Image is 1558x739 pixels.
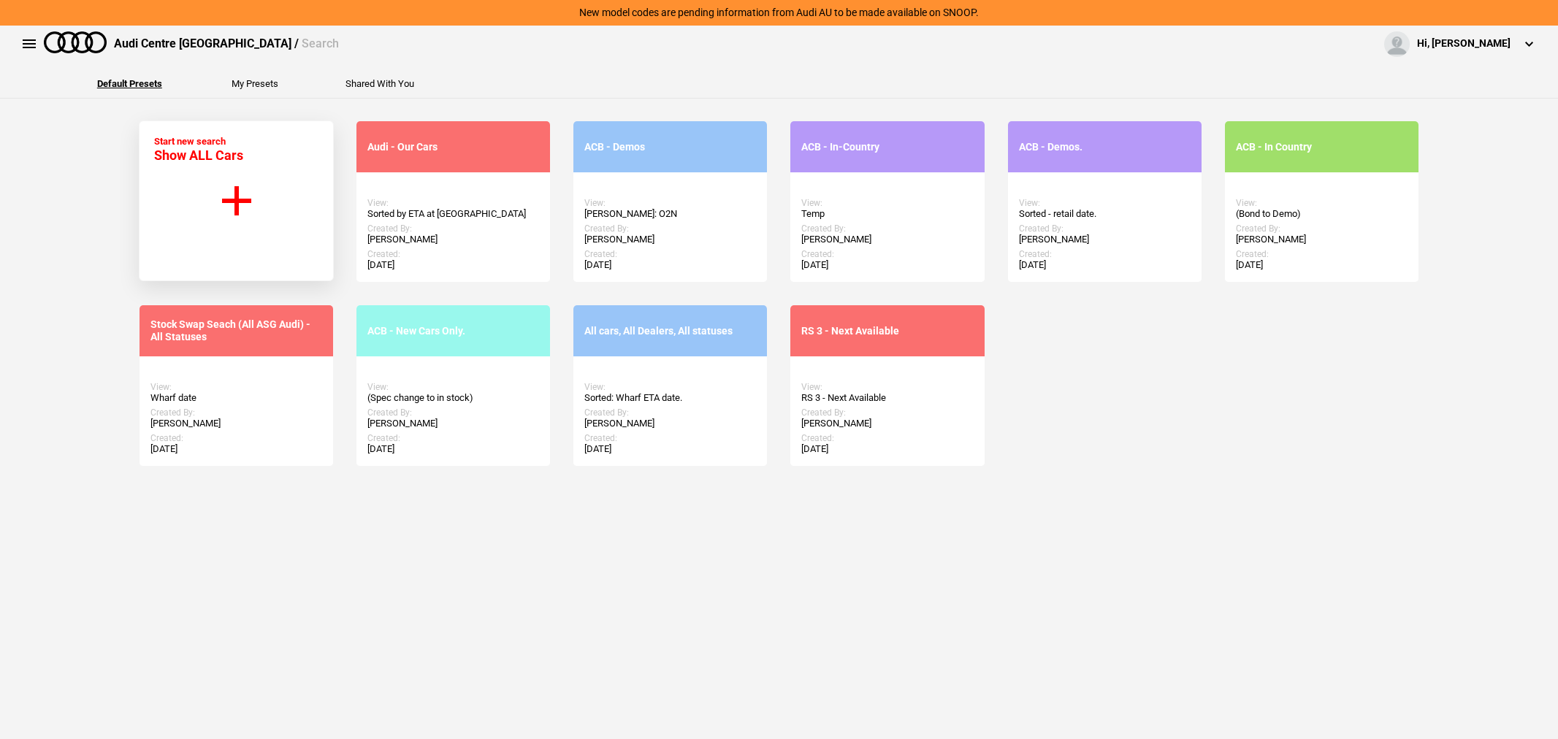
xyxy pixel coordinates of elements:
div: View: [801,382,973,392]
div: [PERSON_NAME] [150,418,322,429]
span: Show ALL Cars [154,148,243,163]
div: (Bond to Demo) [1236,208,1408,220]
div: Created: [367,433,539,443]
div: [DATE] [801,259,973,271]
div: View: [1236,198,1408,208]
div: [DATE] [150,443,322,455]
div: [DATE] [584,443,756,455]
div: [DATE] [367,259,539,271]
div: View: [1019,198,1191,208]
div: [PERSON_NAME] [1019,234,1191,245]
div: RS 3 - Next Available [801,392,973,404]
div: [DATE] [1236,259,1408,271]
div: [DATE] [584,259,756,271]
div: Created By: [801,223,973,234]
div: [DATE] [801,443,973,455]
div: Created By: [584,223,756,234]
div: [DATE] [1019,259,1191,271]
div: Created By: [150,407,322,418]
div: Created: [801,249,973,259]
div: Stock Swap Seach (All ASG Audi) - All Statuses [150,318,322,343]
div: View: [367,382,539,392]
span: Search [302,37,339,50]
div: View: [584,382,756,392]
div: Created: [367,249,539,259]
div: [PERSON_NAME]: O2N [584,208,756,220]
div: View: [150,382,322,392]
div: Created: [1019,249,1191,259]
div: Created By: [367,223,539,234]
div: Temp [801,208,973,220]
div: [PERSON_NAME] [584,234,756,245]
div: View: [367,198,539,208]
div: Created: [150,433,322,443]
div: Audi Centre [GEOGRAPHIC_DATA] / [114,36,339,52]
div: [PERSON_NAME] [367,234,539,245]
button: Shared With You [345,79,414,88]
div: Start new search [154,136,243,163]
div: Audi - Our Cars [367,141,539,153]
div: Wharf date [150,392,322,404]
button: Start new search Show ALL Cars [139,120,334,281]
div: [PERSON_NAME] [367,418,539,429]
div: Created By: [1236,223,1408,234]
div: View: [584,198,756,208]
div: Created: [584,249,756,259]
img: audi.png [44,31,107,53]
div: Created By: [584,407,756,418]
div: Created: [1236,249,1408,259]
div: [PERSON_NAME] [801,418,973,429]
div: View: [801,198,973,208]
div: Sorted by ETA at [GEOGRAPHIC_DATA] [367,208,539,220]
div: ACB - Demos. [1019,141,1191,153]
div: ACB - In Country [1236,141,1408,153]
div: [PERSON_NAME] [801,234,973,245]
div: Created By: [801,407,973,418]
div: Hi, [PERSON_NAME] [1417,37,1511,51]
div: Created: [584,433,756,443]
div: ACB - New Cars Only. [367,325,539,337]
div: Created: [801,433,973,443]
button: Default Presets [97,79,162,88]
div: (Spec change to in stock) [367,392,539,404]
div: [DATE] [367,443,539,455]
div: [PERSON_NAME] [584,418,756,429]
div: ACB - Demos [584,141,756,153]
div: [PERSON_NAME] [1236,234,1408,245]
div: Created By: [1019,223,1191,234]
div: Created By: [367,407,539,418]
div: Sorted - retail date. [1019,208,1191,220]
div: Sorted: Wharf ETA date. [584,392,756,404]
button: My Presets [232,79,278,88]
div: All cars, All Dealers, All statuses [584,325,756,337]
div: ACB - In-Country [801,141,973,153]
div: RS 3 - Next Available [801,325,973,337]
